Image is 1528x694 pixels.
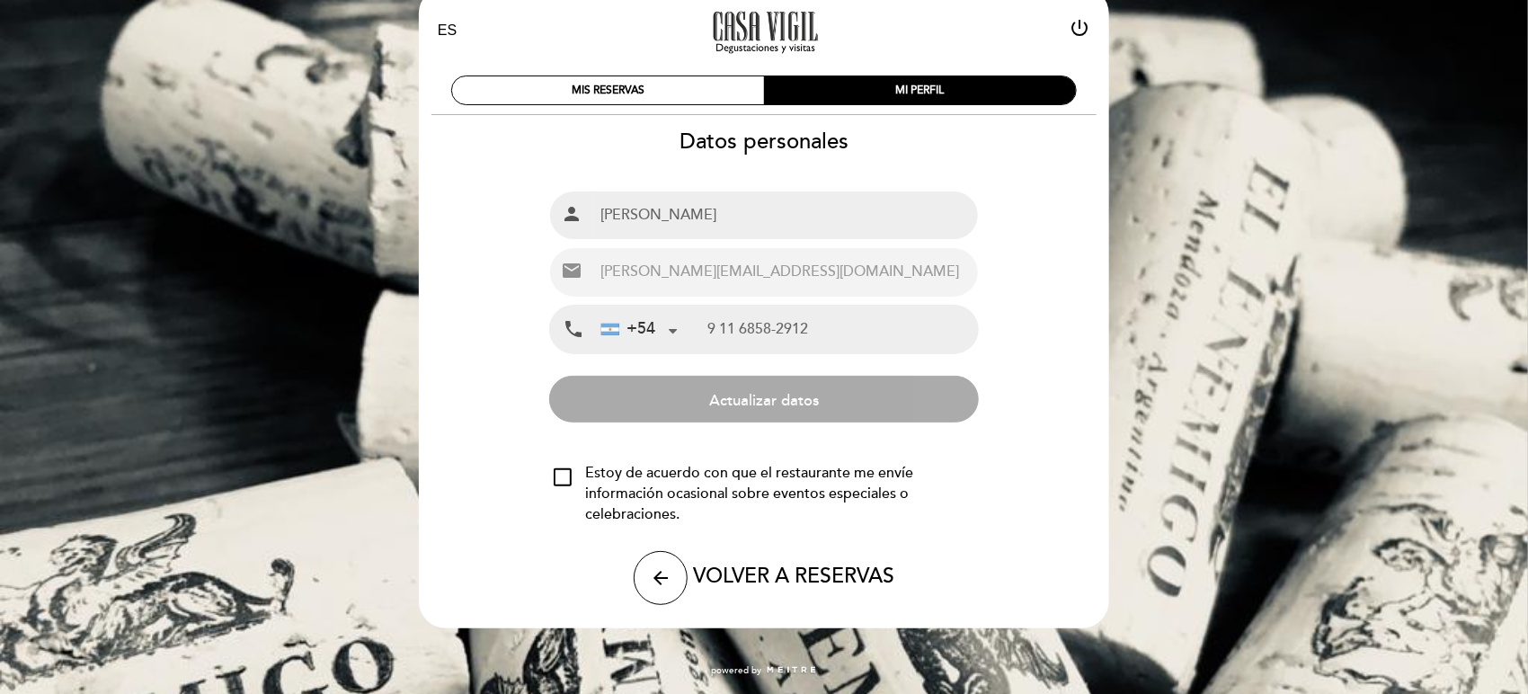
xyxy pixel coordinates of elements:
[711,664,761,677] span: powered by
[452,76,764,104] div: MIS RESERVAS
[711,664,817,677] a: powered by
[707,306,977,353] input: Teléfono Móvil
[693,565,894,590] span: VOLVER A RESERVAS
[594,307,684,352] div: Argentina: +54
[585,463,973,525] span: Estoy de acuerdo con que el restaurante me envíe información ocasional sobre eventos especiales o...
[563,318,584,341] i: local_phone
[561,260,582,281] i: email
[764,76,1076,104] div: MI PERFIL
[652,6,876,56] a: Casa Vigil - SÓLO Visitas y Degustaciones
[766,666,817,675] img: MEITRE
[650,567,671,589] i: arrow_back
[593,191,977,239] input: Nombre completo
[561,203,582,225] i: person
[634,551,688,605] button: arrow_back
[1069,17,1090,39] i: power_settings_new
[418,129,1110,155] h2: Datos personales
[549,376,978,423] button: Actualizar datos
[593,248,977,296] input: Email
[601,317,655,341] div: +54
[1069,17,1090,45] button: power_settings_new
